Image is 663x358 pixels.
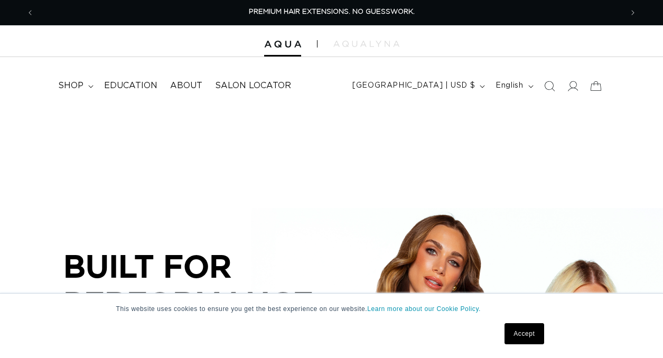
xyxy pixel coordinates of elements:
span: shop [58,80,83,91]
a: Accept [505,323,544,344]
a: Education [98,74,164,98]
img: Aqua Hair Extensions [264,41,301,48]
img: aqualyna.com [333,41,399,47]
a: Learn more about our Cookie Policy. [367,305,481,313]
span: [GEOGRAPHIC_DATA] | USD $ [352,80,475,91]
button: English [489,76,537,96]
button: [GEOGRAPHIC_DATA] | USD $ [346,76,489,96]
span: Education [104,80,157,91]
button: Next announcement [621,3,645,23]
span: PREMIUM HAIR EXTENSIONS. NO GUESSWORK. [249,8,415,15]
button: Previous announcement [18,3,42,23]
a: About [164,74,209,98]
span: About [170,80,202,91]
a: Salon Locator [209,74,297,98]
span: English [496,80,523,91]
p: This website uses cookies to ensure you get the best experience on our website. [116,304,547,314]
summary: shop [52,74,98,98]
span: Salon Locator [215,80,291,91]
summary: Search [538,74,561,98]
